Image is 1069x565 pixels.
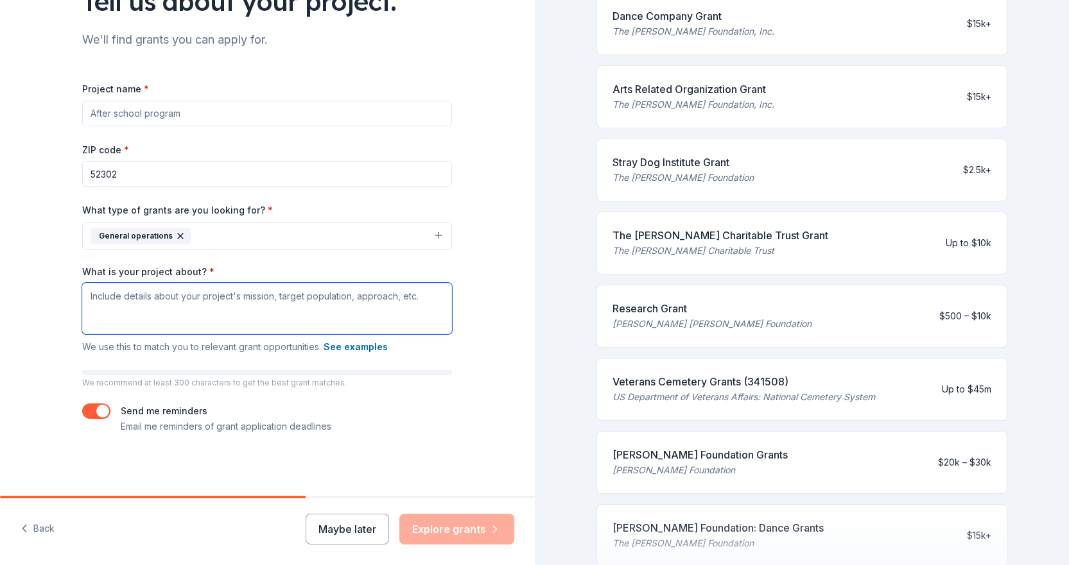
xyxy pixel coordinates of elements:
[613,389,875,405] div: US Department of Veterans Affairs: National Cemetery System
[82,101,452,126] input: After school program
[613,301,812,316] div: Research Grant
[91,228,191,244] div: General operations
[82,30,452,50] div: We'll find grants you can apply for.
[613,8,774,24] div: Dance Company Grant
[939,308,991,324] div: $500 – $10k
[613,97,774,112] div: The [PERSON_NAME] Foundation, Inc.
[21,516,55,543] button: Back
[967,16,991,31] div: $15k+
[82,161,452,187] input: 12345 (U.S. only)
[613,243,828,258] div: The [PERSON_NAME] Charitable Trust
[963,162,991,178] div: $2.5k+
[613,155,754,170] div: Stray Dog Institute Grant
[613,81,774,97] div: Arts Related Organization Grant
[82,341,388,352] span: We use this to match you to relevant grant opportunities.
[613,462,788,478] div: [PERSON_NAME] Foundation
[82,204,273,217] label: What type of grants are you looking for?
[324,339,388,355] button: See examples
[82,83,149,96] label: Project name
[121,419,331,434] p: Email me reminders of grant application deadlines
[613,24,774,39] div: The [PERSON_NAME] Foundation, Inc.
[613,374,875,389] div: Veterans Cemetery Grants (341508)
[613,447,788,462] div: [PERSON_NAME] Foundation Grants
[121,405,207,416] label: Send me reminders
[306,514,389,544] button: Maybe later
[82,144,129,156] label: ZIP code
[613,316,812,332] div: [PERSON_NAME] [PERSON_NAME] Foundation
[946,235,991,251] div: Up to $10k
[82,378,452,388] p: We recommend at least 300 characters to get the best grant matches.
[82,222,452,250] button: General operations
[942,382,991,397] div: Up to $45m
[938,455,991,470] div: $20k – $30k
[967,89,991,105] div: $15k+
[82,266,214,278] label: What is your project about?
[613,170,754,185] div: The [PERSON_NAME] Foundation
[613,228,828,243] div: The [PERSON_NAME] Charitable Trust Grant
